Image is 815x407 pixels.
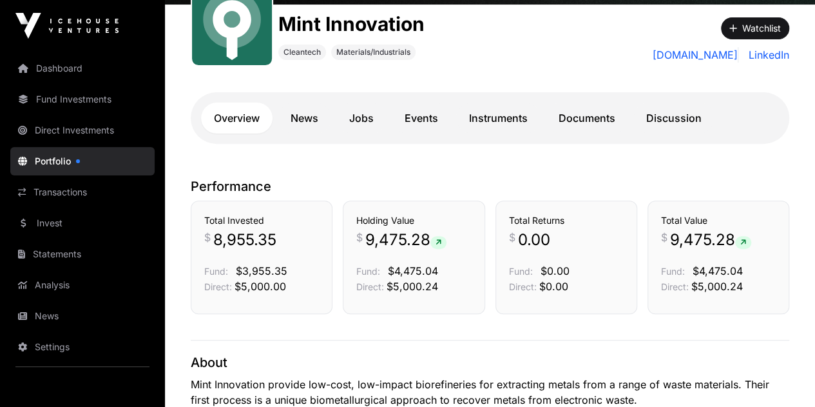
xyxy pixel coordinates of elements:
[204,230,211,245] span: $
[365,230,446,250] span: 9,475.28
[278,103,331,134] a: News
[356,230,363,245] span: $
[509,230,515,245] span: $
[518,230,550,250] span: 0.00
[10,333,155,361] a: Settings
[204,266,228,277] span: Fund:
[509,214,624,227] h3: Total Returns
[509,266,533,277] span: Fund:
[10,116,155,144] a: Direct Investments
[336,47,410,57] span: Materials/Industrials
[387,280,438,293] span: $5,000.24
[388,264,438,277] span: $4,475.04
[509,281,537,292] span: Direct:
[10,54,155,83] a: Dashboard
[691,280,743,293] span: $5,000.24
[201,103,779,134] nav: Tabs
[213,230,276,250] span: 8,955.35
[10,240,155,268] a: Statements
[661,281,689,292] span: Direct:
[541,264,570,277] span: $0.00
[278,12,425,35] h1: Mint Innovation
[204,281,232,292] span: Direct:
[10,271,155,299] a: Analysis
[10,147,155,175] a: Portfolio
[201,103,273,134] a: Overview
[356,281,384,292] span: Direct:
[356,266,380,277] span: Fund:
[10,302,155,330] a: News
[633,103,714,134] a: Discussion
[751,345,815,407] iframe: Chat Widget
[336,103,387,134] a: Jobs
[235,280,286,293] span: $5,000.00
[15,13,119,39] img: Icehouse Ventures Logo
[10,209,155,237] a: Invest
[653,47,738,63] a: [DOMAIN_NAME]
[661,266,685,277] span: Fund:
[283,47,321,57] span: Cleantech
[661,230,667,245] span: $
[693,264,743,277] span: $4,475.04
[546,103,628,134] a: Documents
[721,17,789,39] button: Watchlist
[10,85,155,114] a: Fund Investments
[191,353,789,372] p: About
[204,214,319,227] h3: Total Invested
[661,214,776,227] h3: Total Value
[743,47,789,63] a: LinkedIn
[456,103,541,134] a: Instruments
[236,264,287,277] span: $3,955.35
[392,103,451,134] a: Events
[539,280,568,293] span: $0.00
[670,230,751,250] span: 9,475.28
[10,178,155,206] a: Transactions
[191,177,789,195] p: Performance
[356,214,471,227] h3: Holding Value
